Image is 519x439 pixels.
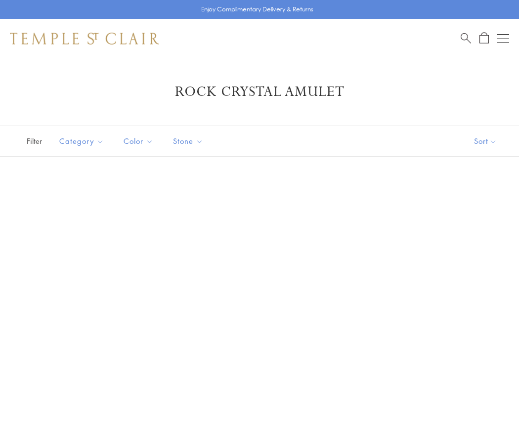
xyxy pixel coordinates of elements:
[168,135,211,147] span: Stone
[479,32,489,44] a: Open Shopping Bag
[452,126,519,156] button: Show sort by
[10,33,159,44] img: Temple St. Clair
[497,33,509,44] button: Open navigation
[25,83,494,101] h1: Rock Crystal Amulet
[116,130,161,152] button: Color
[166,130,211,152] button: Stone
[52,130,111,152] button: Category
[201,4,313,14] p: Enjoy Complimentary Delivery & Returns
[54,135,111,147] span: Category
[119,135,161,147] span: Color
[461,32,471,44] a: Search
